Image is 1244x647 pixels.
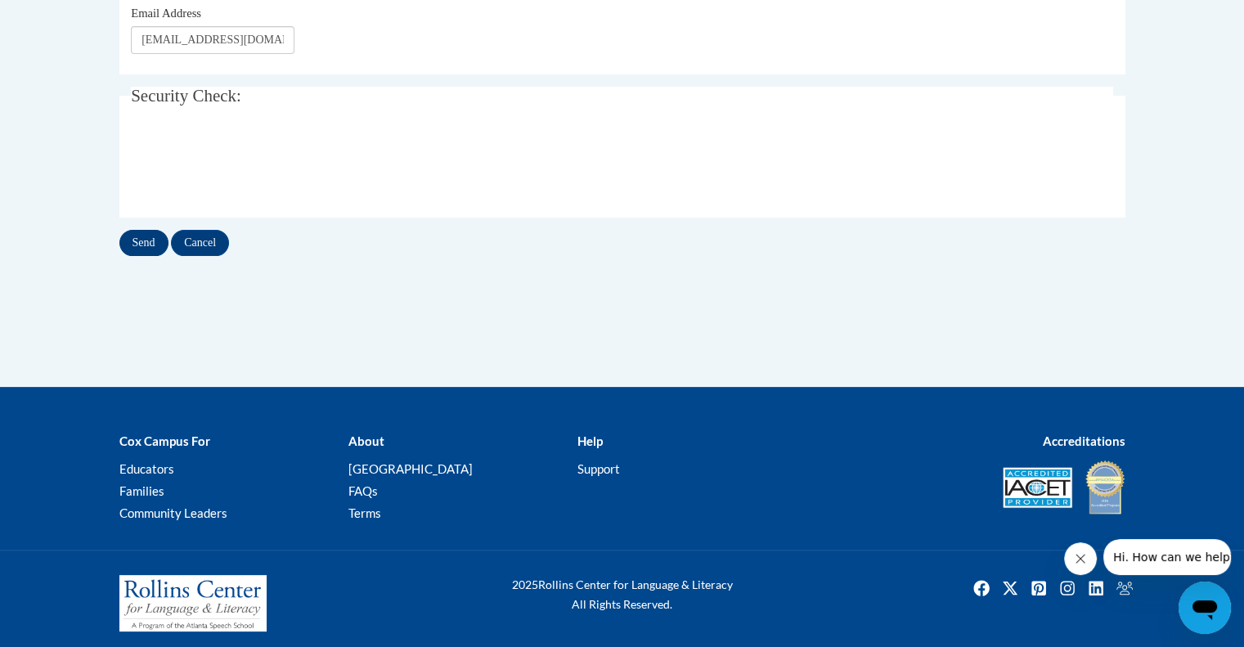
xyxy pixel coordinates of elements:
[1054,575,1080,601] img: Instagram icon
[968,575,995,601] a: Facebook
[1085,459,1125,516] img: IDA® Accredited
[1083,575,1109,601] a: Linkedin
[1112,575,1138,601] img: Facebook group icon
[997,575,1023,601] a: Twitter
[451,575,794,614] div: Rollins Center for Language & Literacy All Rights Reserved.
[119,434,210,448] b: Cox Campus For
[119,575,267,632] img: Rollins Center for Language & Literacy - A Program of the Atlanta Speech School
[1054,575,1080,601] a: Instagram
[968,575,995,601] img: Facebook icon
[131,86,241,106] span: Security Check:
[1026,575,1052,601] a: Pinterest
[119,461,174,476] a: Educators
[577,434,602,448] b: Help
[171,230,229,256] input: Cancel
[577,461,619,476] a: Support
[119,230,168,256] input: Send
[119,505,227,520] a: Community Leaders
[10,11,132,25] span: Hi. How can we help?
[1043,434,1125,448] b: Accreditations
[348,461,472,476] a: [GEOGRAPHIC_DATA]
[1103,539,1231,575] iframe: Message from company
[1179,582,1231,634] iframe: Button to launch messaging window
[1083,575,1109,601] img: LinkedIn icon
[512,577,538,591] span: 2025
[131,26,294,54] input: Email
[1112,575,1138,601] a: Facebook Group
[131,7,201,20] span: Email Address
[348,483,377,498] a: FAQs
[997,575,1023,601] img: Twitter icon
[1064,542,1097,575] iframe: Close message
[131,133,379,197] iframe: reCAPTCHA
[1003,467,1072,508] img: Accredited IACET® Provider
[119,483,164,498] a: Families
[348,505,380,520] a: Terms
[1026,575,1052,601] img: Pinterest icon
[348,434,384,448] b: About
